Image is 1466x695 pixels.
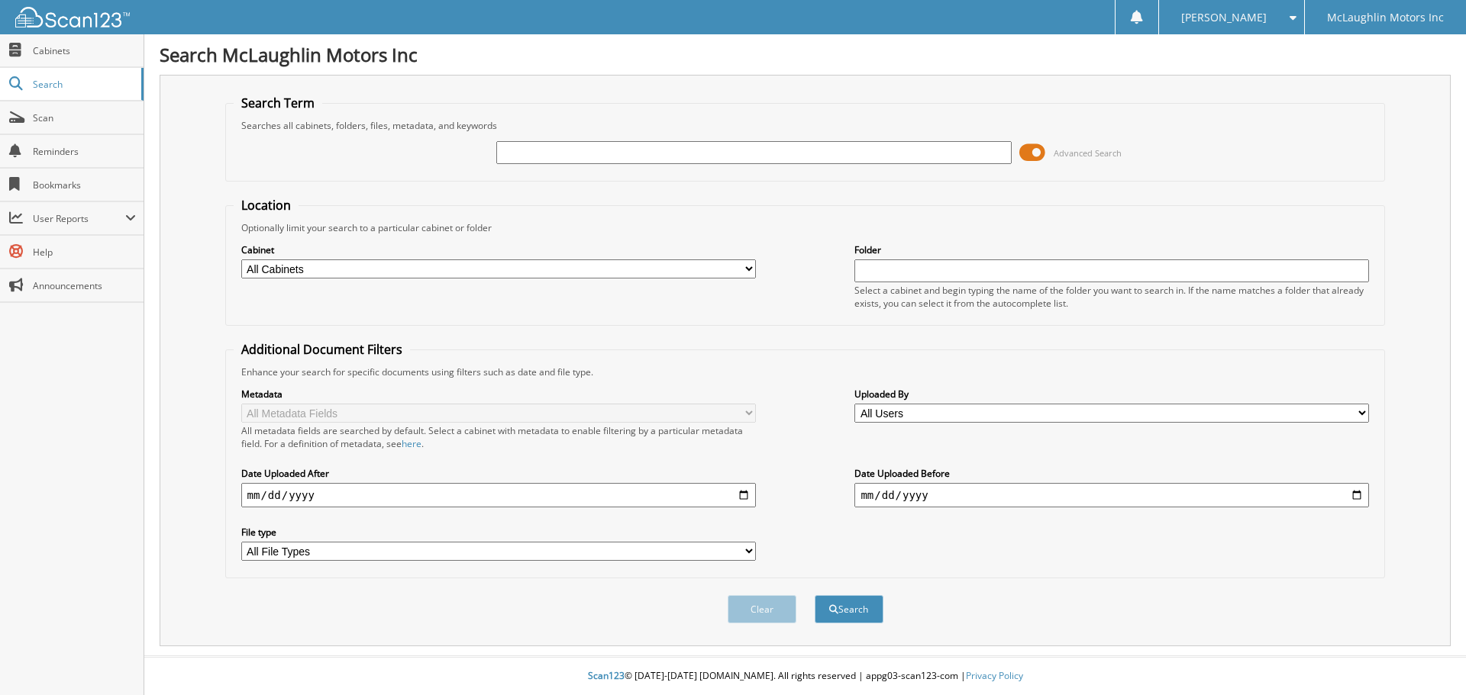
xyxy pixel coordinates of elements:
span: Reminders [33,145,136,158]
label: Uploaded By [854,388,1369,401]
h1: Search McLaughlin Motors Inc [160,42,1451,67]
button: Clear [728,595,796,623]
span: Help [33,246,136,259]
div: Optionally limit your search to a particular cabinet or folder [234,221,1377,234]
div: © [DATE]-[DATE] [DOMAIN_NAME]. All rights reserved | appg03-scan123-com | [144,658,1466,695]
span: McLaughlin Motors Inc [1327,13,1444,22]
a: here [402,437,421,450]
span: Bookmarks [33,179,136,191]
input: start [241,483,756,507]
label: Cabinet [241,243,756,256]
label: Date Uploaded Before [854,467,1369,480]
span: Scan123 [588,669,625,682]
legend: Search Term [234,95,322,111]
span: Advanced Search [1054,147,1122,159]
label: Folder [854,243,1369,256]
div: Searches all cabinets, folders, files, metadata, and keywords [234,119,1377,132]
span: Search [33,78,134,91]
span: Announcements [33,279,136,292]
legend: Additional Document Filters [234,341,410,358]
label: Date Uploaded After [241,467,756,480]
div: Enhance your search for specific documents using filters such as date and file type. [234,365,1377,378]
span: [PERSON_NAME] [1181,13,1267,22]
label: File type [241,526,756,539]
input: end [854,483,1369,507]
span: Cabinets [33,44,136,57]
div: All metadata fields are searched by default. Select a cabinet with metadata to enable filtering b... [241,424,756,450]
div: Select a cabinet and begin typing the name of the folder you want to search in. If the name match... [854,284,1369,310]
button: Search [815,595,883,623]
span: User Reports [33,212,125,225]
img: scan123-logo-white.svg [15,7,130,27]
span: Scan [33,111,136,124]
legend: Location [234,197,299,214]
label: Metadata [241,388,756,401]
a: Privacy Policy [966,669,1023,682]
